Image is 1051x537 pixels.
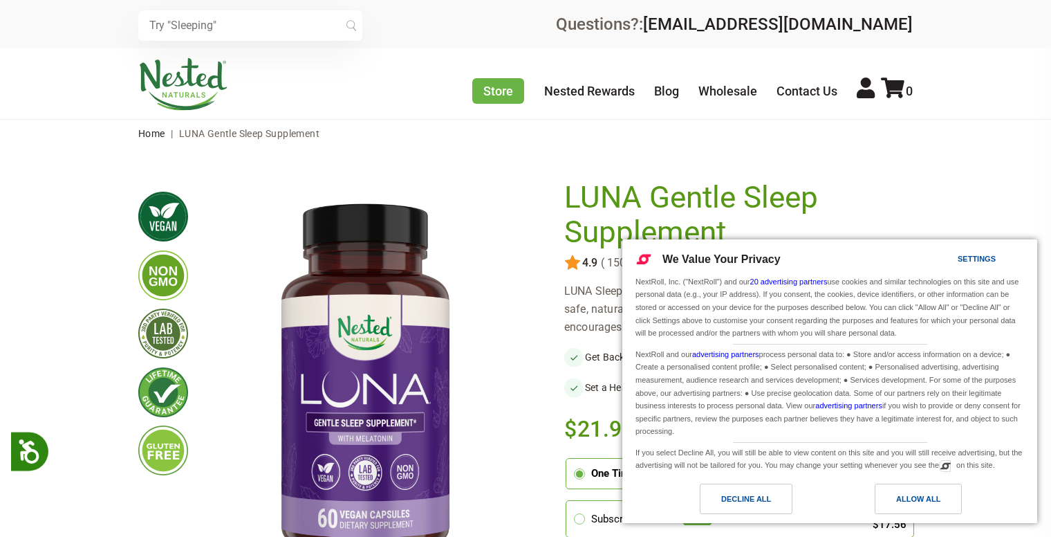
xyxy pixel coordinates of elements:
[750,277,828,286] a: 20 advertising partners
[138,128,165,139] a: Home
[564,378,738,397] li: Set a Healthier Sleep Pattern
[776,84,837,98] a: Contact Us
[138,251,188,300] img: gmofree
[633,345,1027,439] div: NextRoll and our process personal data to: ● Store and/or access information on a device; ● Creat...
[138,58,228,111] img: Nested Naturals
[564,282,913,336] div: LUNA Sleep Supplement is an herbal sleep supplement made with safe, natural, and scientifically b...
[633,443,1027,473] div: If you select Decline All, you will still be able to view content on this site and you will still...
[138,309,188,358] img: thirdpartytested
[138,426,188,475] img: glutenfree
[472,78,524,104] a: Store
[138,10,362,41] input: Try "Sleeping"
[896,491,940,507] div: Allow All
[933,248,967,273] a: Settings
[906,84,913,98] span: 0
[692,350,759,358] a: advertising partners
[167,128,176,139] span: |
[631,484,830,521] a: Decline All
[721,491,771,507] div: Decline All
[179,128,319,139] span: LUNA Gentle Sleep Supplement
[138,367,188,417] img: lifetimeguarantee
[643,15,913,34] a: [EMAIL_ADDRESS][DOMAIN_NAME]
[830,484,1029,521] a: Allow All
[564,181,906,249] h1: LUNA Gentle Sleep Supplement
[581,257,597,269] span: 4.9
[597,257,672,269] span: ( 150 reviews )
[138,192,188,242] img: vegan
[662,253,781,265] span: We Value Your Privacy
[564,255,581,271] img: star.svg
[654,84,679,98] a: Blog
[633,274,1027,341] div: NextRoll, Inc. ("NextRoll") and our use cookies and similar technologies on this site and use per...
[958,251,996,266] div: Settings
[138,120,913,147] nav: breadcrumbs
[815,401,882,410] a: advertising partners
[881,84,913,98] a: 0
[544,84,635,98] a: Nested Rewards
[564,347,738,367] li: Get Back to Normal, Healthy Sleep
[698,84,757,98] a: Wholesale
[556,16,913,33] div: Questions?:
[564,414,635,444] span: $21.95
